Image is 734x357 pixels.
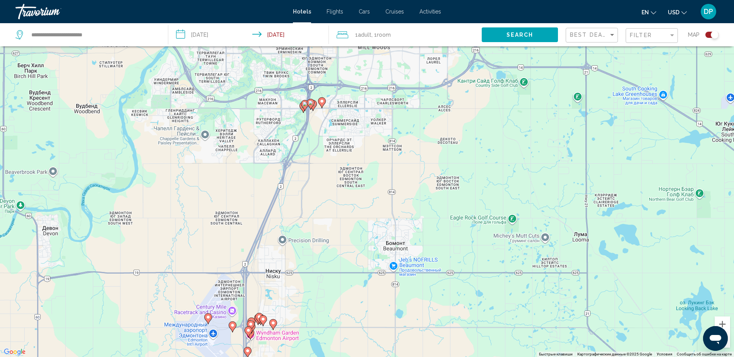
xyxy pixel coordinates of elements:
span: Картографические данные ©2025 Google [577,352,652,356]
a: Условия [657,352,672,356]
mat-select: Sort by [570,32,616,39]
a: Travorium [15,4,285,19]
span: Adult [358,32,371,38]
button: Toggle map [700,31,719,38]
span: en [642,9,649,15]
span: Filter [630,32,652,38]
button: Check-in date: Aug 17, 2025 Check-out date: Aug 18, 2025 [168,23,329,46]
span: DP [704,8,713,15]
a: Flights [327,8,343,15]
a: Сообщить об ошибке на карте [677,352,732,356]
button: Search [482,27,558,42]
span: Best Deals [570,32,611,38]
a: Cars [359,8,370,15]
button: Быстрые клавиши [539,352,573,357]
iframe: Кнопка запуска окна обмена сообщениями [703,326,728,351]
button: Change language [642,7,656,18]
a: Activities [419,8,441,15]
button: Увеличить [715,316,730,332]
span: USD [668,9,679,15]
button: Travelers: 1 adult, 0 children [329,23,482,46]
span: Map [688,29,700,40]
span: Search [506,32,534,38]
span: Room [377,32,391,38]
a: Открыть эту область в Google Картах (в новом окне) [2,347,27,357]
button: Filter [626,28,678,44]
span: , 1 [371,29,391,40]
img: Google [2,347,27,357]
button: User Menu [698,3,719,20]
button: Change currency [668,7,687,18]
span: 1 [355,29,371,40]
a: Cruises [385,8,404,15]
a: Hotels [293,8,311,15]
